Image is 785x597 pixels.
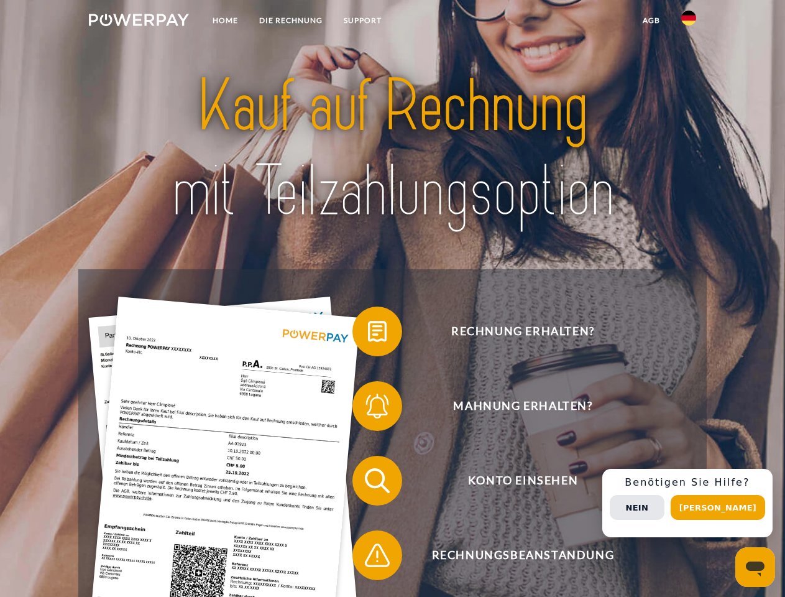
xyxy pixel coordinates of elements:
img: qb_search.svg [362,465,393,496]
h3: Benötigen Sie Hilfe? [610,476,765,489]
span: Rechnungsbeanstandung [370,530,675,580]
a: agb [632,9,671,32]
span: Rechnung erhalten? [370,307,675,356]
a: Home [202,9,249,32]
button: Nein [610,495,664,520]
a: DIE RECHNUNG [249,9,333,32]
img: qb_warning.svg [362,540,393,571]
button: Konto einsehen [352,456,676,506]
span: Mahnung erhalten? [370,381,675,431]
span: Konto einsehen [370,456,675,506]
a: SUPPORT [333,9,392,32]
button: [PERSON_NAME] [671,495,765,520]
img: qb_bill.svg [362,316,393,347]
img: logo-powerpay-white.svg [89,14,189,26]
iframe: Schaltfläche zum Öffnen des Messaging-Fensters [735,547,775,587]
button: Mahnung erhalten? [352,381,676,431]
button: Rechnung erhalten? [352,307,676,356]
img: de [681,11,696,25]
img: qb_bell.svg [362,391,393,422]
button: Rechnungsbeanstandung [352,530,676,580]
div: Schnellhilfe [602,469,773,537]
img: title-powerpay_de.svg [119,60,666,238]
